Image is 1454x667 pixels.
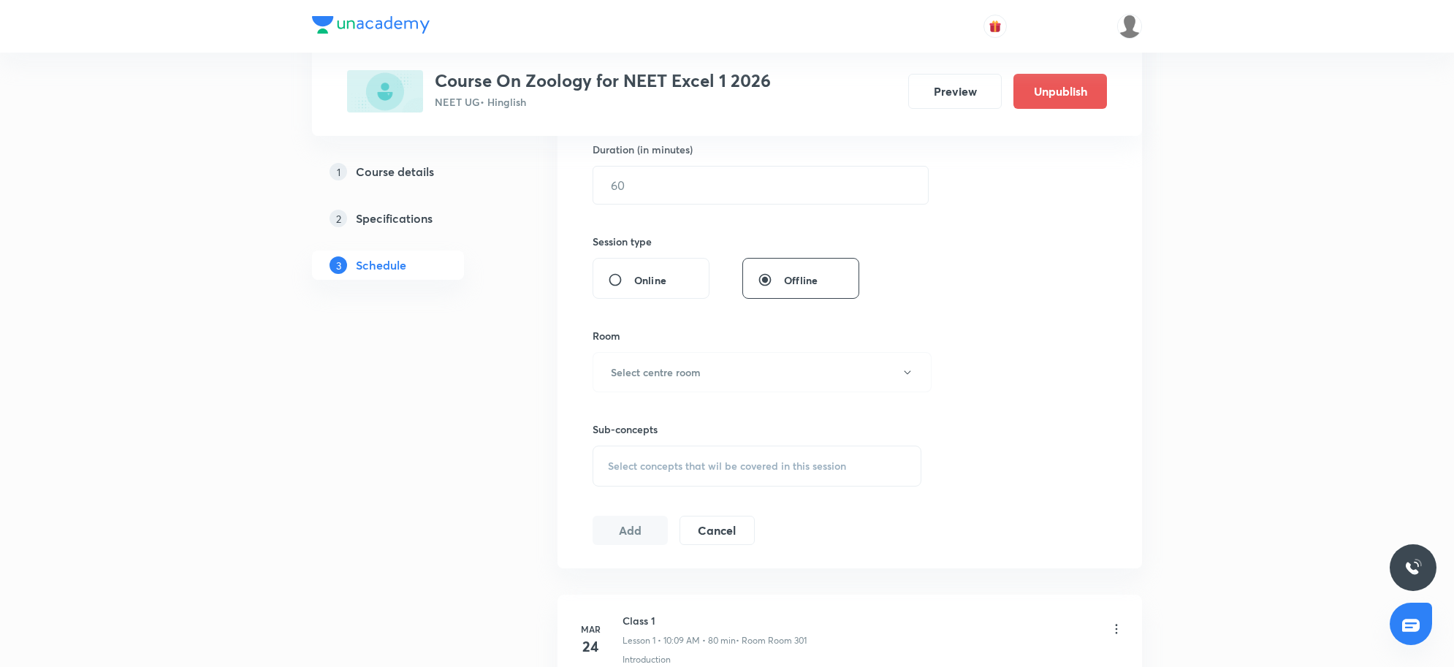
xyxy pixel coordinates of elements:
[356,163,434,180] h5: Course details
[634,272,666,288] span: Online
[1404,559,1422,576] img: ttu
[908,74,1002,109] button: Preview
[593,516,668,545] button: Add
[608,460,846,472] span: Select concepts that wil be covered in this session
[356,256,406,274] h5: Schedule
[1013,74,1107,109] button: Unpublish
[983,15,1007,38] button: avatar
[593,328,620,343] h6: Room
[680,516,755,545] button: Cancel
[593,142,693,157] h6: Duration (in minutes)
[312,16,430,37] a: Company Logo
[356,210,433,227] h5: Specifications
[576,636,605,658] h4: 24
[1117,14,1142,39] img: Devendra Kumar
[593,422,921,437] h6: Sub-concepts
[784,272,818,288] span: Offline
[593,234,652,249] h6: Session type
[623,613,807,628] h6: Class 1
[593,167,928,204] input: 60
[623,653,671,666] p: Introduction
[989,20,1002,33] img: avatar
[736,634,807,647] p: • Room Room 301
[435,94,771,110] p: NEET UG • Hinglish
[312,204,511,233] a: 2Specifications
[330,256,347,274] p: 3
[435,70,771,91] h3: Course On Zoology for NEET Excel 1 2026
[576,622,605,636] h6: Mar
[312,16,430,34] img: Company Logo
[623,634,736,647] p: Lesson 1 • 10:09 AM • 80 min
[330,163,347,180] p: 1
[312,157,511,186] a: 1Course details
[611,365,701,380] h6: Select centre room
[593,352,932,392] button: Select centre room
[330,210,347,227] p: 2
[347,70,423,113] img: 3124CC07-AB95-4349-9320-9AC1E6C0F1E6_plus.png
